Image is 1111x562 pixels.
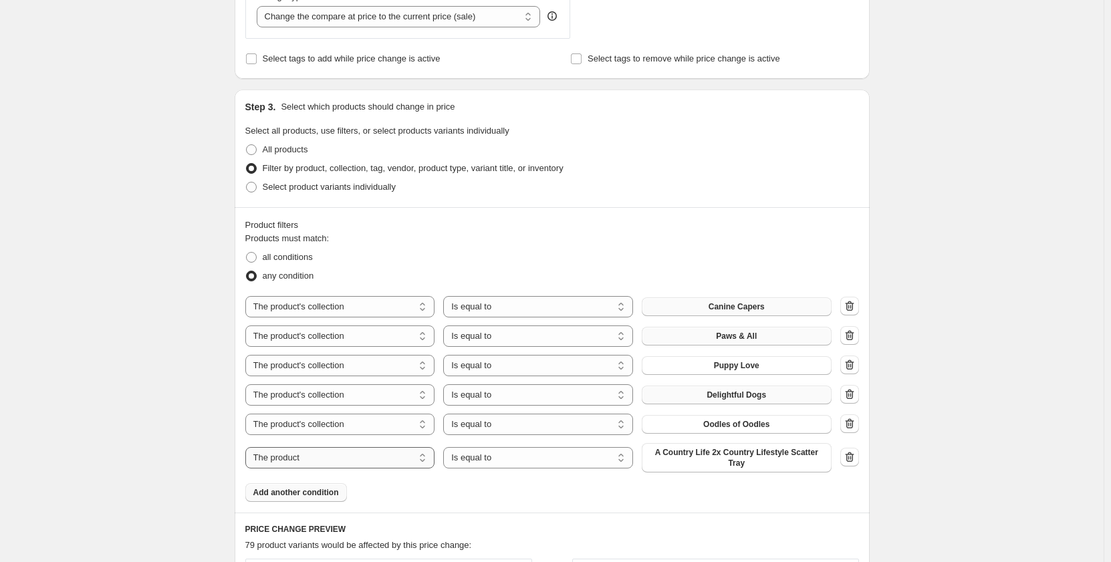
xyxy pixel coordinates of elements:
span: any condition [263,271,314,281]
button: Paws & All [642,327,832,345]
h6: PRICE CHANGE PREVIEW [245,524,859,535]
div: help [545,9,559,23]
div: Product filters [245,219,859,232]
p: Select which products should change in price [281,100,455,114]
span: Canine Capers [709,301,765,312]
span: All products [263,144,308,154]
button: Delightful Dogs [642,386,832,404]
span: Paws & All [716,331,757,341]
span: Select all products, use filters, or select products variants individually [245,126,509,136]
span: Products must match: [245,233,330,243]
span: Select tags to remove while price change is active [588,53,780,63]
button: A Country Life 2x Country Lifestyle Scatter Tray [642,443,832,472]
span: Delightful Dogs [707,390,766,400]
span: Select tags to add while price change is active [263,53,441,63]
span: Puppy Love [714,360,759,371]
span: Filter by product, collection, tag, vendor, product type, variant title, or inventory [263,163,564,173]
span: Add another condition [253,487,339,498]
button: Puppy Love [642,356,832,375]
h2: Step 3. [245,100,276,114]
span: A Country Life 2x Country Lifestyle Scatter Tray [650,447,824,468]
span: all conditions [263,252,313,262]
span: 79 product variants would be affected by this price change: [245,540,472,550]
span: Select product variants individually [263,182,396,192]
span: Oodles of Oodles [703,419,769,430]
button: Canine Capers [642,297,832,316]
button: Oodles of Oodles [642,415,832,434]
button: Add another condition [245,483,347,502]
